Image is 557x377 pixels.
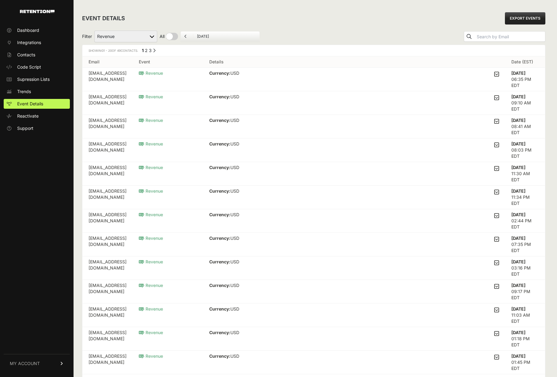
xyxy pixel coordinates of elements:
strong: Currency: [209,165,230,170]
a: Page 2 [145,48,148,53]
strong: Currency: [209,118,230,123]
span: Revenue [139,118,163,123]
span: Revenue [139,165,163,170]
span: Revenue [139,236,163,241]
td: 11:03 AM EDT [505,303,545,327]
td: [EMAIL_ADDRESS][DOMAIN_NAME] [82,186,133,209]
p: USD [209,188,260,194]
span: Reactivate [17,113,39,119]
strong: Currency: [209,306,230,311]
span: Dashboard [17,27,39,33]
td: 07:35 PM EDT [505,233,545,256]
strong: [DATE] [511,212,525,217]
p: USD [209,330,261,336]
span: 1 - 20 [104,49,112,52]
strong: Currency: [209,70,230,76]
p: USD [209,94,278,100]
span: Trends [17,89,31,95]
td: 09:17 PM EDT [505,280,545,303]
td: 01:18 PM EDT [505,327,545,351]
p: USD [209,141,262,147]
p: USD [209,212,259,218]
th: Details [203,56,505,68]
span: Revenue [139,188,163,194]
strong: [DATE] [511,259,525,264]
a: EXPORT EVENTS [505,12,545,25]
strong: Currency: [209,259,230,264]
span: 49 [117,49,121,52]
td: 01:45 PM EDT [505,351,545,374]
td: 11:34 PM EDT [505,186,545,209]
span: Revenue [139,70,163,76]
a: Event Details [4,99,70,109]
td: 06:35 PM EDT [505,68,545,91]
span: Revenue [139,353,163,359]
a: Reactivate [4,111,70,121]
strong: [DATE] [511,236,525,241]
h2: EVENT DETAILS [82,14,125,23]
td: 09:10 AM EDT [505,91,545,115]
a: Contacts [4,50,70,60]
a: Dashboard [4,25,70,35]
strong: [DATE] [511,188,525,194]
strong: Currency: [209,283,230,288]
span: Supression Lists [17,76,50,82]
select: Filter [94,31,157,42]
img: Retention.com [20,10,55,13]
td: [EMAIL_ADDRESS][DOMAIN_NAME] [82,91,133,115]
td: 03:16 PM EDT [505,256,545,280]
span: Code Script [17,64,41,70]
strong: [DATE] [511,165,525,170]
a: Trends [4,87,70,96]
span: Event Details [17,101,43,107]
span: Revenue [139,212,163,217]
div: Pagination [141,47,156,55]
td: [EMAIL_ADDRESS][DOMAIN_NAME] [82,256,133,280]
strong: Currency: [209,236,230,241]
a: MY ACCOUNT [4,354,70,373]
td: 11:30 AM EDT [505,162,545,186]
span: Revenue [139,306,163,311]
span: Revenue [139,283,163,288]
p: USD [209,353,260,359]
span: Revenue [139,259,163,264]
th: Event [133,56,203,68]
input: Search by Email [476,32,545,41]
a: Integrations [4,38,70,47]
td: [EMAIL_ADDRESS][DOMAIN_NAME] [82,209,133,233]
span: Revenue [139,141,163,146]
strong: [DATE] [511,141,525,146]
span: Contacts [17,52,35,58]
em: Page 1 [142,48,144,53]
th: Date (EST) [505,56,545,68]
td: [EMAIL_ADDRESS][DOMAIN_NAME] [82,303,133,327]
td: [EMAIL_ADDRESS][DOMAIN_NAME] [82,68,133,91]
p: USD [209,235,260,241]
a: Support [4,123,70,133]
strong: Currency: [209,330,230,335]
td: [EMAIL_ADDRESS][DOMAIN_NAME] [82,327,133,351]
td: [EMAIL_ADDRESS][DOMAIN_NAME] [82,351,133,374]
strong: Currency: [209,94,230,99]
td: [EMAIL_ADDRESS][DOMAIN_NAME] [82,162,133,186]
a: Page 3 [149,48,152,53]
strong: [DATE] [511,353,525,359]
td: [EMAIL_ADDRESS][DOMAIN_NAME] [82,233,133,256]
strong: [DATE] [511,118,525,123]
td: 08:41 AM EDT [505,115,545,138]
span: Support [17,125,33,131]
a: Supression Lists [4,74,70,84]
span: MY ACCOUNT [10,360,40,367]
span: Revenue [139,94,163,99]
strong: Currency: [209,141,230,146]
span: Integrations [17,40,41,46]
strong: [DATE] [511,306,525,311]
strong: Currency: [209,212,230,217]
p: USD [209,259,261,265]
th: Email [82,56,133,68]
p: USD [209,282,261,288]
td: [EMAIL_ADDRESS][DOMAIN_NAME] [82,280,133,303]
p: USD [209,164,278,171]
strong: [DATE] [511,94,525,99]
td: [EMAIL_ADDRESS][DOMAIN_NAME] [82,115,133,138]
